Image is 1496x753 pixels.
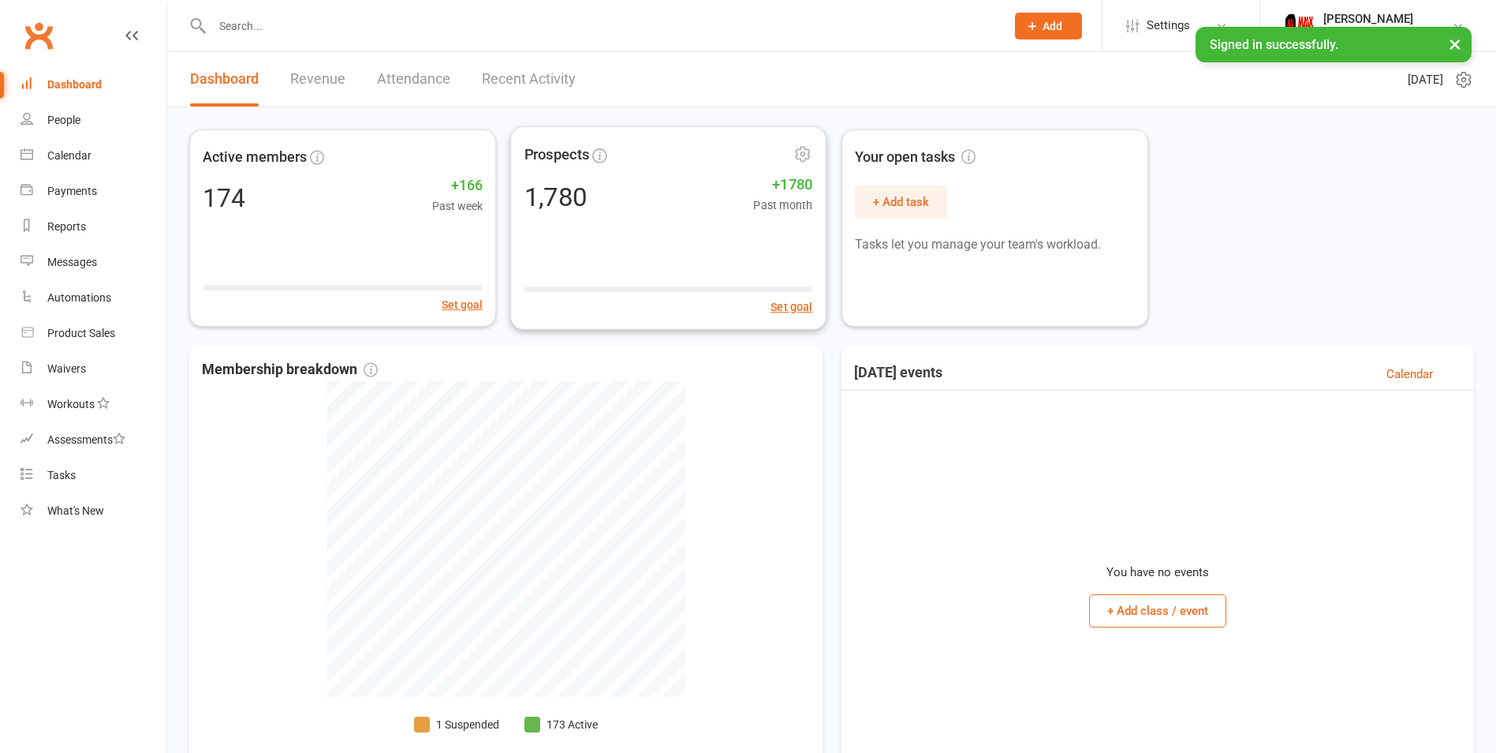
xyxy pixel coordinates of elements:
div: 174 [203,185,245,211]
li: 1 Suspended [414,716,499,733]
div: Messages [47,256,97,268]
div: Product Sales [47,327,115,339]
a: Payments [21,174,166,209]
button: + Add task [855,185,947,219]
button: Set goal [442,296,483,313]
a: Workouts [21,387,166,422]
span: Active members [203,146,307,169]
a: Recent Activity [482,52,576,107]
a: Automations [21,280,166,316]
p: You have no events [1106,563,1209,582]
span: Prospects [524,143,589,167]
button: Set goal [770,298,813,316]
a: Calendar [1386,365,1433,384]
div: Workouts [47,398,95,410]
a: Waivers [21,351,166,387]
a: Dashboard [21,67,166,103]
button: Add [1015,13,1082,39]
button: × [1441,27,1469,61]
a: Reports [21,209,166,245]
span: Your open tasks [855,146,976,169]
a: What's New [21,493,166,529]
a: People [21,103,166,138]
img: thumb_image1759205071.png [1284,10,1315,42]
h3: [DATE] events [854,365,942,384]
a: Messages [21,245,166,280]
a: Dashboard [190,52,259,107]
a: Revenue [290,52,345,107]
span: Signed in successfully. [1210,37,1338,52]
div: Reports [47,220,86,233]
div: Waivers [47,362,86,375]
div: People [47,114,80,126]
span: Add [1043,20,1062,32]
div: 1,780 [524,184,588,210]
span: +166 [432,174,483,197]
a: Calendar [21,138,166,174]
span: +1780 [754,173,813,197]
div: Maax Fitness [1323,26,1413,40]
div: [PERSON_NAME] [1323,12,1413,26]
span: Past week [432,197,483,215]
div: Automations [47,291,111,304]
span: Membership breakdown [202,358,378,381]
input: Search... [207,15,994,37]
a: Attendance [377,52,450,107]
a: Product Sales [21,316,166,351]
div: Assessments [47,433,125,446]
div: Tasks [47,469,76,481]
div: Dashboard [47,78,102,91]
span: Past month [754,197,813,215]
li: 173 Active [524,716,598,733]
div: Calendar [47,149,91,162]
a: Tasks [21,458,166,493]
button: + Add class / event [1089,594,1226,627]
a: Clubworx [19,16,58,55]
p: Tasks let you manage your team's workload. [855,234,1135,255]
span: [DATE] [1408,70,1443,89]
div: What's New [47,504,104,517]
div: Payments [47,185,97,197]
span: Settings [1147,8,1190,43]
a: Assessments [21,422,166,458]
